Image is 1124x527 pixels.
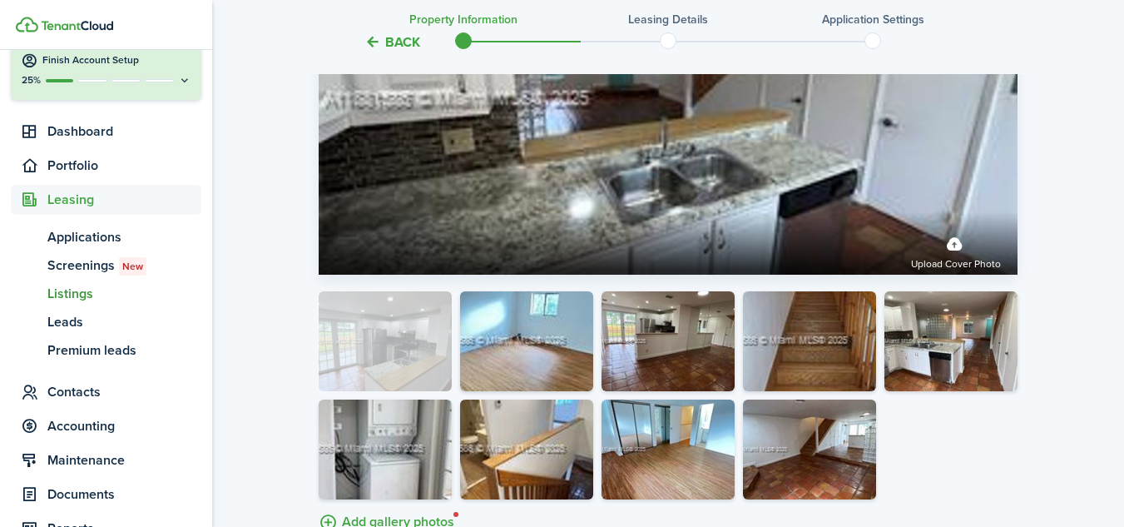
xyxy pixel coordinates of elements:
[47,156,201,176] span: Portfolio
[460,291,593,391] img: GetMedia (8).jpg
[409,11,517,28] h3: Property information
[460,400,593,500] img: GetMedia (7).jpg
[11,280,201,308] a: Listings
[42,53,191,67] h4: Finish Account Setup
[743,400,876,500] img: GetMedia (1).jpg
[47,416,201,436] span: Accounting
[47,382,201,402] span: Contacts
[628,11,708,28] h3: Leasing details
[21,73,42,87] p: 25%
[822,11,924,28] h3: Application settings
[743,291,876,391] img: GetMedia (6).jpg
[319,400,452,500] img: GetMedia (5).jpg
[47,227,201,247] span: Applications
[47,450,201,470] span: Maintenance
[47,284,201,304] span: Listings
[47,485,201,505] span: Documents
[911,229,1001,273] label: Upload cover photo
[602,291,735,391] img: GetMedia.jpg
[47,190,201,210] span: Leasing
[911,256,1001,273] span: Upload cover photo
[47,256,201,276] span: Screenings
[602,400,735,500] img: GetMedia (9).jpg
[47,122,201,142] span: Dashboard
[11,336,201,365] a: Premium leads
[364,33,420,51] button: Back
[11,40,201,100] button: Finish Account Setup25%
[41,21,113,31] img: TenantCloud
[11,308,201,336] a: Leads
[11,223,201,251] a: Applications
[122,259,143,274] span: New
[47,341,201,360] span: Premium leads
[11,251,201,280] a: ScreeningsNew
[884,291,1018,391] img: GetMedia (3).jpg
[16,17,38,32] img: TenantCloud
[47,312,201,332] span: Leads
